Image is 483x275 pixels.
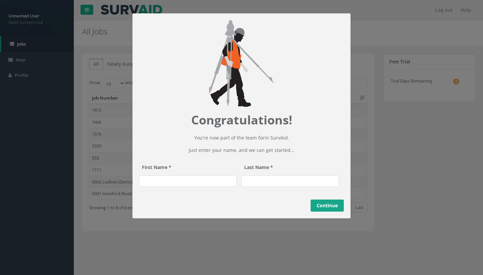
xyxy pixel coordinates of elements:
[311,200,344,212] a: Continue
[191,112,292,128] strong: Congratulations!
[241,161,344,174] label: Last Name *
[139,161,241,174] label: First Name *
[139,147,344,154] p: Just enter your name, and we can get started...
[139,134,344,142] p: You're now part of the team for in SurvAid.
